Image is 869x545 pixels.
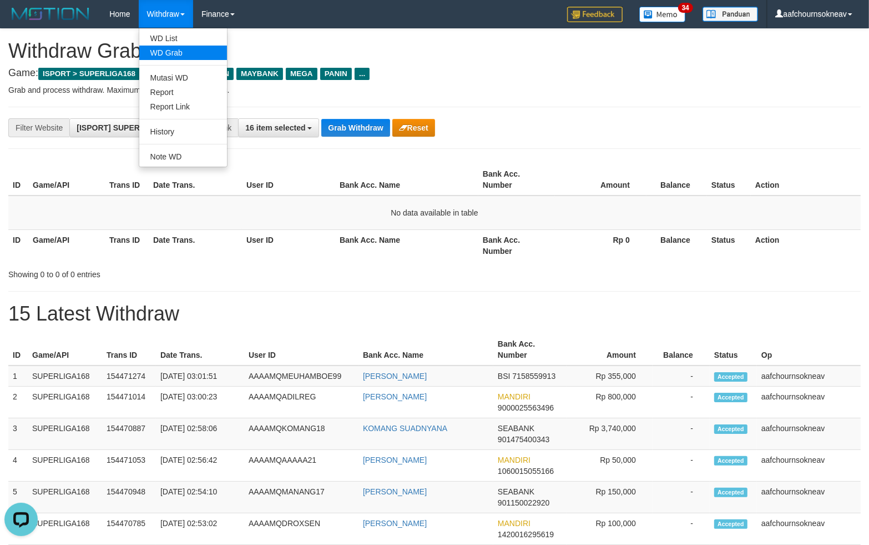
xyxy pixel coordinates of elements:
td: [DATE] 03:00:23 [156,387,244,418]
a: [PERSON_NAME] [363,456,427,464]
th: Balance [653,334,710,366]
img: panduan.png [703,7,758,22]
td: AAAAMQKOMANG18 [244,418,358,450]
td: aafchournsokneav [757,513,861,545]
td: 154470785 [102,513,156,545]
span: BSI [498,372,511,381]
td: [DATE] 02:53:02 [156,513,244,545]
img: Button%20Memo.svg [639,7,686,22]
td: aafchournsokneav [757,418,861,450]
div: Showing 0 to 0 of 0 entries [8,264,354,280]
span: Accepted [714,519,747,529]
th: ID [8,334,28,366]
a: Report [139,85,227,99]
span: Accepted [714,424,747,434]
td: - [653,482,710,513]
a: KOMANG SUADNYANA [363,424,447,433]
td: aafchournsokneav [757,366,861,387]
h1: 15 Latest Withdraw [8,303,861,325]
span: MEGA [286,68,317,80]
span: 16 item selected [245,123,305,132]
td: aafchournsokneav [757,482,861,513]
th: User ID [244,334,358,366]
td: - [653,513,710,545]
th: Trans ID [102,334,156,366]
span: SEABANK [498,424,534,433]
th: Game/API [28,229,105,261]
th: Balance [646,229,707,261]
td: 1 [8,366,28,387]
th: Status [710,334,757,366]
a: Report Link [139,99,227,114]
span: Accepted [714,488,747,497]
span: ISPORT > SUPERLIGA168 [38,68,140,80]
td: Rp 800,000 [567,387,653,418]
span: Accepted [714,456,747,466]
a: Note WD [139,149,227,164]
td: 154471274 [102,366,156,387]
td: 3 [8,418,28,450]
th: User ID [242,229,335,261]
span: ... [355,68,370,80]
td: Rp 150,000 [567,482,653,513]
th: Date Trans. [156,334,244,366]
span: MANDIRI [498,392,531,401]
span: Copy 901150022920 to clipboard [498,498,549,507]
th: Trans ID [105,229,149,261]
td: Rp 3,740,000 [567,418,653,450]
th: Bank Acc. Name [335,229,478,261]
td: 154470948 [102,482,156,513]
h4: Game: Bank: [8,68,861,79]
a: [PERSON_NAME] [363,519,427,528]
button: Reset [392,119,435,137]
td: - [653,418,710,450]
th: Action [751,164,861,196]
a: [PERSON_NAME] [363,487,427,496]
td: [DATE] 03:01:51 [156,366,244,387]
th: Rp 0 [555,229,646,261]
td: AAAAMQADILREG [244,387,358,418]
th: Amount [567,334,653,366]
td: Rp 355,000 [567,366,653,387]
a: Mutasi WD [139,71,227,85]
td: [DATE] 02:58:06 [156,418,244,450]
th: Bank Acc. Name [335,164,478,196]
div: Filter Website [8,118,69,137]
td: SUPERLIGA168 [28,387,102,418]
td: 154471053 [102,450,156,482]
td: 2 [8,387,28,418]
th: Action [751,229,861,261]
th: Date Trans. [149,229,242,261]
th: Bank Acc. Number [478,164,555,196]
td: aafchournsokneav [757,450,861,482]
span: Accepted [714,393,747,402]
button: Grab Withdraw [321,119,390,137]
td: SUPERLIGA168 [28,418,102,450]
h1: Withdraw Grab [8,40,861,62]
span: Copy 901475400343 to clipboard [498,435,549,444]
button: [ISPORT] SUPERLIGA168 [69,118,185,137]
td: AAAAMQAAAAA21 [244,450,358,482]
span: Copy 1420016295619 to clipboard [498,530,554,539]
span: MANDIRI [498,519,531,528]
span: MANDIRI [498,456,531,464]
span: Copy 7158559913 to clipboard [512,372,555,381]
th: Game/API [28,164,105,196]
span: [ISPORT] SUPERLIGA168 [77,123,171,132]
td: AAAAMQMANANG17 [244,482,358,513]
span: PANIN [320,68,352,80]
span: Copy 1060015055166 to clipboard [498,467,554,476]
td: AAAAMQMEUHAMBOE99 [244,366,358,387]
th: Status [707,229,751,261]
a: WD List [139,31,227,46]
th: Game/API [28,334,102,366]
span: Accepted [714,372,747,382]
th: User ID [242,164,335,196]
th: Bank Acc. Name [358,334,493,366]
a: [PERSON_NAME] [363,372,427,381]
img: MOTION_logo.png [8,6,93,22]
button: 16 item selected [238,118,319,137]
td: aafchournsokneav [757,387,861,418]
td: 154471014 [102,387,156,418]
span: 34 [678,3,693,13]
